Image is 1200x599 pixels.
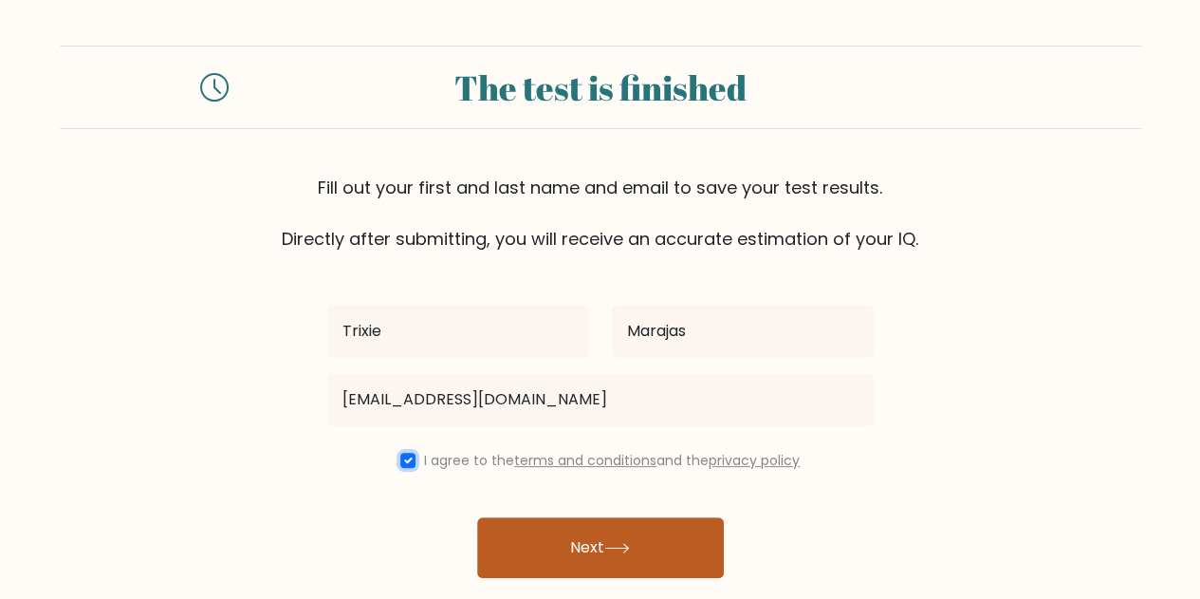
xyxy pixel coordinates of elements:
button: Next [477,517,724,578]
input: Email [327,373,874,426]
input: Last name [612,305,874,358]
a: privacy policy [709,451,800,470]
input: First name [327,305,589,358]
a: terms and conditions [514,451,656,470]
div: The test is finished [251,62,950,113]
label: I agree to the and the [424,451,800,470]
div: Fill out your first and last name and email to save your test results. Directly after submitting,... [60,175,1141,252]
